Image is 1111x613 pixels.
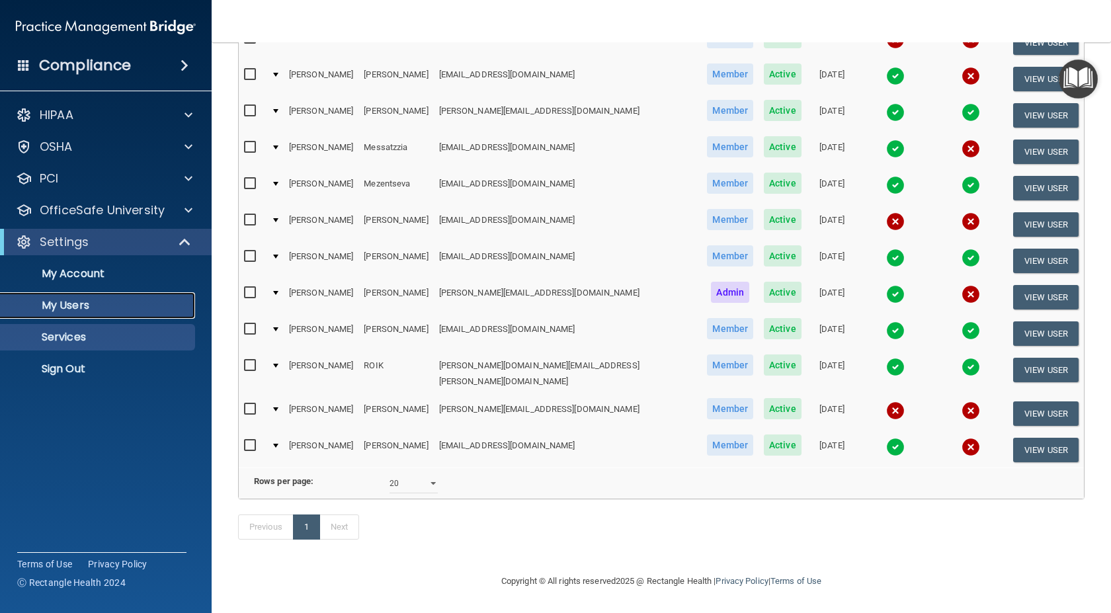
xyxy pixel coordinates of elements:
[886,67,905,85] img: tick.e7d51cea.svg
[16,171,192,186] a: PCI
[434,352,702,395] td: [PERSON_NAME][DOMAIN_NAME][EMAIL_ADDRESS][PERSON_NAME][DOMAIN_NAME]
[807,395,858,432] td: [DATE]
[9,299,189,312] p: My Users
[764,173,802,194] span: Active
[1013,321,1079,346] button: View User
[716,576,768,586] a: Privacy Policy
[284,206,358,243] td: [PERSON_NAME]
[1013,438,1079,462] button: View User
[764,282,802,303] span: Active
[807,134,858,170] td: [DATE]
[358,315,433,352] td: [PERSON_NAME]
[434,395,702,432] td: [PERSON_NAME][EMAIL_ADDRESS][DOMAIN_NAME]
[962,140,980,158] img: cross.ca9f0e7f.svg
[358,395,433,432] td: [PERSON_NAME]
[886,285,905,304] img: tick.e7d51cea.svg
[16,14,196,40] img: PMB logo
[886,103,905,122] img: tick.e7d51cea.svg
[9,267,189,280] p: My Account
[707,100,753,121] span: Member
[707,209,753,230] span: Member
[962,212,980,231] img: cross.ca9f0e7f.svg
[434,206,702,243] td: [EMAIL_ADDRESS][DOMAIN_NAME]
[1013,358,1079,382] button: View User
[1013,285,1079,309] button: View User
[962,285,980,304] img: cross.ca9f0e7f.svg
[807,61,858,97] td: [DATE]
[9,331,189,344] p: Services
[807,315,858,352] td: [DATE]
[254,476,313,486] b: Rows per page:
[764,63,802,85] span: Active
[40,139,73,155] p: OSHA
[434,97,702,134] td: [PERSON_NAME][EMAIL_ADDRESS][DOMAIN_NAME]
[1013,103,1079,128] button: View User
[17,557,72,571] a: Terms of Use
[293,514,320,540] a: 1
[284,243,358,279] td: [PERSON_NAME]
[707,398,753,419] span: Member
[1013,176,1079,200] button: View User
[434,315,702,352] td: [EMAIL_ADDRESS][DOMAIN_NAME]
[358,61,433,97] td: [PERSON_NAME]
[88,557,147,571] a: Privacy Policy
[807,97,858,134] td: [DATE]
[358,24,433,61] td: [PERSON_NAME]
[886,321,905,340] img: tick.e7d51cea.svg
[707,318,753,339] span: Member
[962,321,980,340] img: tick.e7d51cea.svg
[886,212,905,231] img: cross.ca9f0e7f.svg
[764,136,802,157] span: Active
[284,315,358,352] td: [PERSON_NAME]
[1013,140,1079,164] button: View User
[9,362,189,376] p: Sign Out
[1013,249,1079,273] button: View User
[764,318,802,339] span: Active
[358,170,433,206] td: Mezentseva
[962,67,980,85] img: cross.ca9f0e7f.svg
[358,243,433,279] td: [PERSON_NAME]
[420,560,903,602] div: Copyright © All rights reserved 2025 @ Rectangle Health | |
[707,136,753,157] span: Member
[962,103,980,122] img: tick.e7d51cea.svg
[238,514,294,540] a: Previous
[1013,67,1079,91] button: View User
[1013,30,1079,55] button: View User
[707,173,753,194] span: Member
[711,282,749,303] span: Admin
[707,354,753,376] span: Member
[764,354,802,376] span: Active
[807,279,858,315] td: [DATE]
[962,401,980,420] img: cross.ca9f0e7f.svg
[16,202,192,218] a: OfficeSafe University
[807,352,858,395] td: [DATE]
[764,434,802,456] span: Active
[764,245,802,266] span: Active
[434,432,702,468] td: [EMAIL_ADDRESS][DOMAIN_NAME]
[1013,212,1079,237] button: View User
[807,432,858,468] td: [DATE]
[1059,60,1098,99] button: Open Resource Center
[434,170,702,206] td: [EMAIL_ADDRESS][DOMAIN_NAME]
[16,234,192,250] a: Settings
[770,576,821,586] a: Terms of Use
[16,139,192,155] a: OSHA
[17,576,126,589] span: Ⓒ Rectangle Health 2024
[434,61,702,97] td: [EMAIL_ADDRESS][DOMAIN_NAME]
[358,352,433,395] td: ROIK
[284,24,358,61] td: [PERSON_NAME]
[284,279,358,315] td: [PERSON_NAME]
[358,206,433,243] td: [PERSON_NAME]
[962,176,980,194] img: tick.e7d51cea.svg
[284,97,358,134] td: [PERSON_NAME]
[764,398,802,419] span: Active
[319,514,359,540] a: Next
[284,395,358,432] td: [PERSON_NAME]
[886,358,905,376] img: tick.e7d51cea.svg
[40,171,58,186] p: PCI
[358,432,433,468] td: [PERSON_NAME]
[284,352,358,395] td: [PERSON_NAME]
[807,243,858,279] td: [DATE]
[284,432,358,468] td: [PERSON_NAME]
[886,438,905,456] img: tick.e7d51cea.svg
